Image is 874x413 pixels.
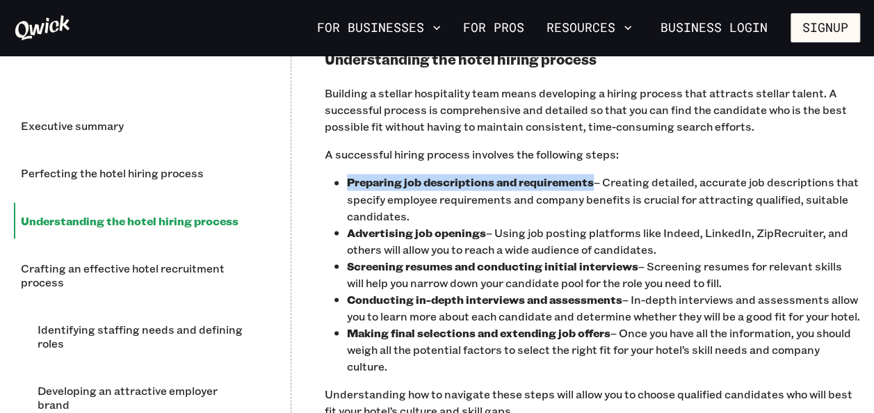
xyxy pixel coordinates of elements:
b: Screening resumes and conducting initial interviews [347,258,638,273]
p: – In-depth interviews and assessments allow you to learn more about each candidate and determine ... [347,291,860,324]
li: Executive summary [14,108,257,145]
li: Identifying staffing needs and defining roles [31,311,257,362]
li: Understanding the hotel hiring process [14,203,257,239]
p: – Screening resumes for relevant skills will help you narrow down your candidate pool for the rol... [347,257,860,291]
button: Resources [541,16,638,40]
p: Building a stellar hospitality team means developing a hiring process that attracts stellar talen... [325,85,860,135]
b: Conducting in-depth interviews and assessments [347,291,622,306]
b: Making final selections and extending job offers [347,325,610,339]
b: Preparing job descriptions and requirements [347,175,594,189]
p: – Using job posting platforms like Indeed, LinkedIn, ZipRecruiter, and others will allow you to r... [347,224,860,257]
h2: Understanding the hotel hiring process [325,51,860,68]
a: Business Login [649,13,779,42]
p: – Creating detailed, accurate job descriptions that specify employee requirements and company ben... [347,174,860,224]
a: For Pros [458,16,530,40]
li: Perfecting the hotel hiring process [14,156,257,192]
button: For Businesses [311,16,446,40]
button: Signup [791,13,860,42]
p: – Once you have all the information, you should weigh all the potential factors to select the rig... [347,324,860,374]
li: Crafting an effective hotel recruitment process [14,250,257,300]
b: Advertising job openings [347,225,486,239]
p: A successful hiring process involves the following steps: [325,146,860,163]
